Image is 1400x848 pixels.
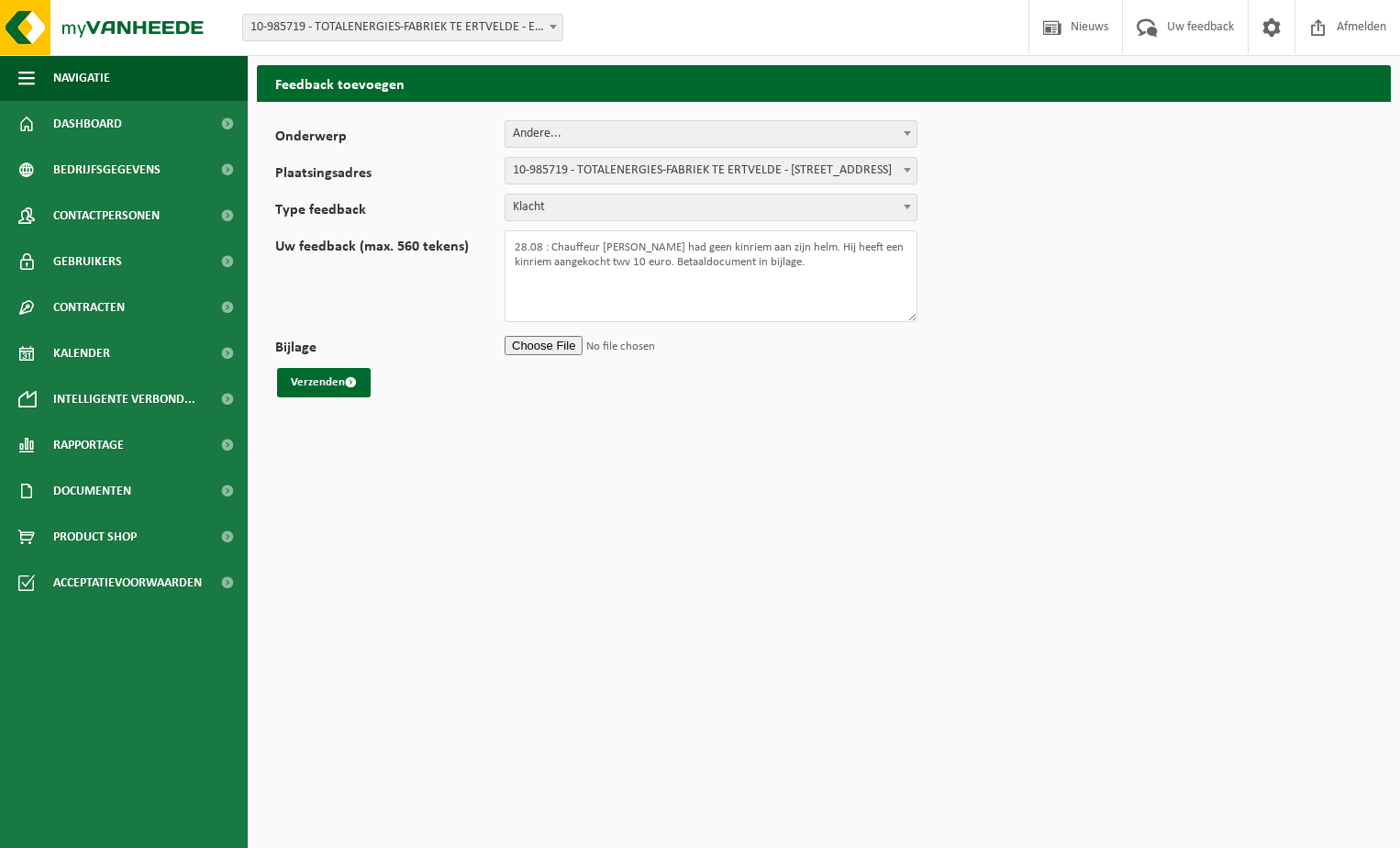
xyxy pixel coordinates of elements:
span: Andere... [505,120,917,148]
span: 10-985719 - TOTALENERGIES-FABRIEK TE ERTVELDE - BOMBARDEMENTSTRAAT 15 - ERTVELDE [505,157,917,184]
span: Product Shop [53,514,137,560]
label: Bijlage [275,340,505,359]
span: Contracten [53,285,125,330]
label: Onderwerp [275,129,505,148]
span: Klacht [505,194,917,221]
label: Type feedback [275,203,505,221]
span: Intelligente verbond... [53,376,195,422]
span: Gebruikers [53,239,122,285]
span: Documenten [53,468,131,514]
h2: Feedback toevoegen [257,65,1391,101]
span: Klacht [506,195,917,220]
span: Andere... [506,121,917,147]
button: Verzenden [277,368,371,397]
span: 10-985719 - TOTALENERGIES-FABRIEK TE ERTVELDE - ERTVELDE [243,15,562,40]
label: Plaatsingsadres [275,166,505,184]
label: Uw feedback (max. 560 tekens) [275,240,505,322]
span: Bedrijfsgegevens [53,147,161,193]
span: 10-985719 - TOTALENERGIES-FABRIEK TE ERTVELDE - BOMBARDEMENTSTRAAT 15 - ERTVELDE [506,158,917,184]
span: 10-985719 - TOTALENERGIES-FABRIEK TE ERTVELDE - ERTVELDE [242,14,563,41]
span: Kalender [53,330,110,376]
span: Rapportage [53,422,124,468]
span: Acceptatievoorwaarden [53,560,202,606]
span: Dashboard [53,101,122,147]
span: Navigatie [53,55,110,101]
span: Contactpersonen [53,193,160,239]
